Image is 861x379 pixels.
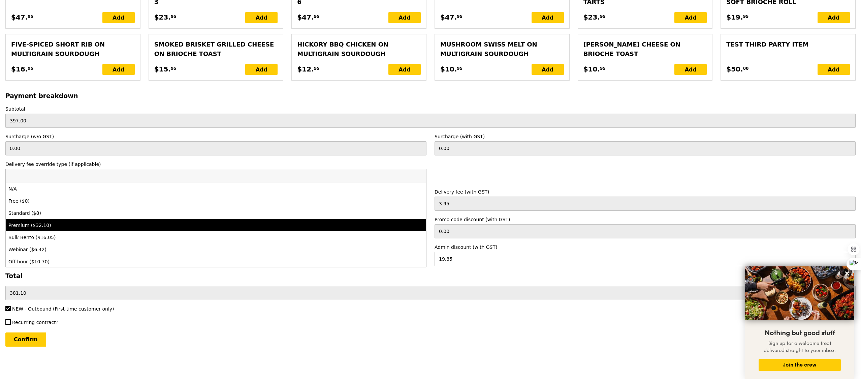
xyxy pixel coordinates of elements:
span: $23. [583,12,600,22]
div: Add [818,64,850,75]
span: 95 [171,66,177,71]
div: Webinar ($6.42) [8,246,320,253]
input: NEW - Outbound (First-time customer only) [5,306,11,311]
span: $10. [440,64,457,74]
div: Free ($0) [8,198,320,204]
span: $10. [583,64,600,74]
span: $19. [726,12,743,22]
div: Add [102,64,135,75]
label: Promo code discount (with GST) [435,216,856,223]
span: 95 [457,14,463,19]
div: Add [532,12,564,23]
span: 95 [28,66,33,71]
span: 95 [314,14,320,19]
span: 95 [600,66,606,71]
div: Add [674,12,707,23]
input: Recurring contract? [5,319,11,325]
label: Delivery fee (with GST) [435,188,856,195]
span: $16. [11,64,28,74]
span: 95 [171,14,177,19]
span: $50. [726,64,743,74]
div: Add [388,12,421,23]
img: DSC07876-Edit02-Large.jpeg [745,266,854,320]
input: Confirm [5,332,46,347]
span: $12. [297,64,314,74]
div: Add [818,12,850,23]
div: N/A [8,185,320,192]
h3: Total [5,272,856,280]
span: 95 [600,14,606,19]
div: Add [245,64,278,75]
span: Sign up for a welcome treat delivered straight to your inbox. [764,341,836,353]
div: Add [674,64,707,75]
div: Add [102,12,135,23]
div: Add [532,64,564,75]
span: NEW - Outbound (First-time customer only) [12,306,114,312]
div: Bulk Bento ($16.05) [8,234,320,241]
label: Surcharge (with GST) [435,133,856,140]
span: 95 [457,66,463,71]
div: Off-hour ($10.70) [8,258,320,265]
label: Subtotal [5,106,856,112]
div: Mushroom Swiss Melt on Multigrain Sourdough [440,40,564,59]
div: [PERSON_NAME] Cheese on Brioche Toast [583,40,707,59]
span: $23. [154,12,171,22]
span: 95 [28,14,33,19]
span: $47. [297,12,314,22]
span: Nothing but good stuff [765,329,835,337]
div: Five‑spiced Short Rib on Multigrain Sourdough [11,40,135,59]
label: Surcharge (w/o GST) [5,133,426,140]
span: Recurring contract? [12,320,58,325]
label: Delivery fee override type (if applicable) [5,161,426,168]
span: $47. [440,12,457,22]
button: Close [842,268,853,279]
label: Admin discount (with GST) [435,244,856,251]
span: $47. [11,12,28,22]
div: Premium ($32.10) [8,222,320,229]
div: Hickory BBQ Chicken on Multigrain Sourdough [297,40,421,59]
div: Smoked Brisket Grilled Cheese on Brioche Toast [154,40,278,59]
div: Standard ($8) [8,210,320,216]
span: 95 [314,66,320,71]
h3: Payment breakdown [5,92,856,99]
div: Test third party item [726,40,850,49]
div: Add [388,64,421,75]
div: Add [245,12,278,23]
span: 95 [743,14,749,19]
button: Join the crew [759,359,841,371]
span: 00 [743,66,749,71]
span: $15. [154,64,171,74]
